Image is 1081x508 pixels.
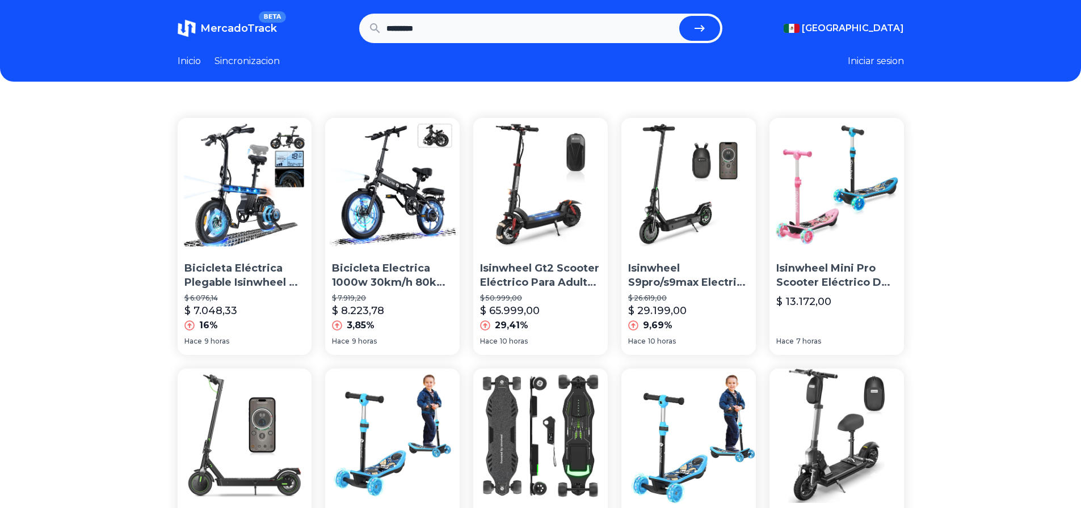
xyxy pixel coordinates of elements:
[214,54,280,68] a: Sincronizacion
[184,261,305,290] p: Bicicleta Eléctrica Plegable Isinwheel U1 Negra 7.8ah 1000w
[621,118,756,355] a: Isinwheel S9pro/s9max Electric Scooter 8.5/10 Tires 18/22Isinwheel S9pro/s9max Electric Scooter 8...
[178,54,201,68] a: Inicio
[184,303,237,319] p: $ 7.048,33
[332,261,453,290] p: Bicicleta Electrica 1000w 30km/h 80km Isinwheel U3 16 Plegable Negro
[473,118,608,355] a: Isinwheel Gt2 Scooter Eléctrico Para Adultos NeumáticosIsinwheel Gt2 Scooter Eléctrico Para Adult...
[784,22,904,35] button: [GEOGRAPHIC_DATA]
[500,337,528,346] span: 10 horas
[178,19,196,37] img: MercadoTrack
[347,319,375,332] p: 3,85%
[332,303,384,319] p: $ 8.223,78
[628,294,749,303] p: $ 26.619,00
[776,261,897,290] p: Isinwheel Mini Pro Scooter Eléctrico De 3 Ruedas Para Niños
[802,22,904,35] span: [GEOGRAPHIC_DATA]
[769,369,904,503] img: Isinwheel Scooter Eléctrico X1, Motor De 500 W, Rango De Has
[178,118,312,355] a: Bicicleta Eléctrica Plegable Isinwheel U1 Negra 7.8ah 1000wBicicleta Eléctrica Plegable Isinwheel...
[480,294,601,303] p: $ 50.999,00
[848,54,904,68] button: Iniciar sesion
[184,294,305,303] p: $ 6.076,14
[480,261,601,290] p: Isinwheel Gt2 Scooter Eléctrico Para Adultos Neumáticos
[628,337,646,346] span: Hace
[332,337,350,346] span: Hace
[796,337,821,346] span: 7 horas
[352,337,377,346] span: 9 horas
[473,118,608,252] img: Isinwheel Gt2 Scooter Eléctrico Para Adultos Neumáticos
[325,369,460,503] img: Isinwheel Mini Pro Electric Scooter Para Niños De 3 A 12 Año
[495,319,528,332] p: 29,41%
[199,319,218,332] p: 16%
[204,337,229,346] span: 9 horas
[259,11,285,23] span: BETA
[648,337,676,346] span: 10 horas
[480,303,540,319] p: $ 65.999,00
[325,118,460,355] a: Bicicleta Electrica 1000w 30km/h 80km Isinwheel U3 16 Plegable NegroBicicleta Electrica 1000w 30k...
[776,337,794,346] span: Hace
[200,22,277,35] span: MercadoTrack
[769,118,904,252] img: Isinwheel Mini Pro Scooter Eléctrico De 3 Ruedas Para Niños
[178,118,312,252] img: Bicicleta Eléctrica Plegable Isinwheel U1 Negra 7.8ah 1000w
[628,303,687,319] p: $ 29.199,00
[184,337,202,346] span: Hace
[473,369,608,503] img: Isinwheel V8 - Patineta Eléctrica Con Control Remoto, Motor
[628,261,749,290] p: Isinwheel S9pro/s9max Electric Scooter 8.5/10 Tires 18/22
[769,118,904,355] a: Isinwheel Mini Pro Scooter Eléctrico De 3 Ruedas Para Niños Isinwheel Mini Pro Scooter Eléctrico ...
[332,294,453,303] p: $ 7.919,20
[621,118,756,252] img: Isinwheel S9pro/s9max Electric Scooter 8.5/10 Tires 18/22
[643,319,672,332] p: 9,69%
[325,118,460,252] img: Bicicleta Electrica 1000w 30km/h 80km Isinwheel U3 16 Plegable Negro
[784,24,800,33] img: Mexico
[480,337,498,346] span: Hace
[776,294,831,310] p: $ 13.172,00
[178,369,312,503] img: Scooter Eléctrico Isinwheel 18-28 Millas De Rango, Velocidad
[178,19,277,37] a: MercadoTrackBETA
